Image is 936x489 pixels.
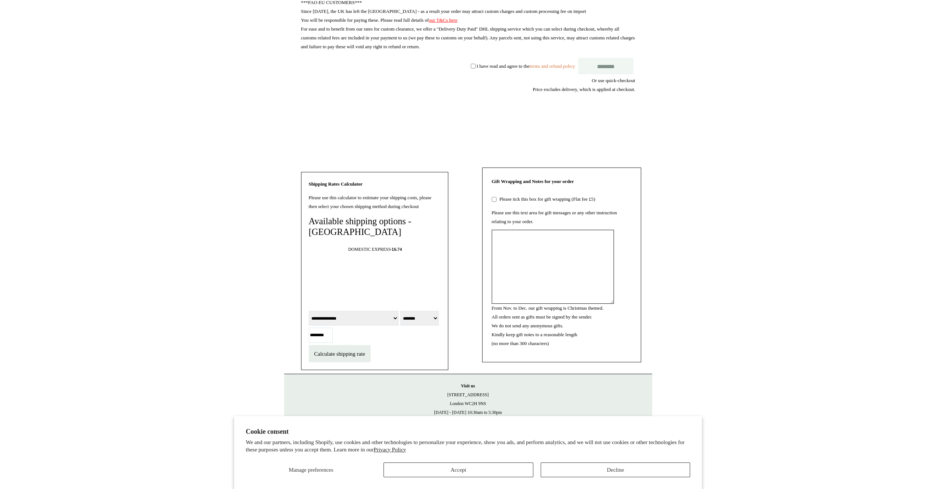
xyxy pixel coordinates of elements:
iframe: PayPal-paypal [580,120,635,140]
button: Manage preferences [246,462,377,477]
div: Or use quick-checkout [301,76,635,94]
a: terms and refund policy [529,63,575,68]
strong: Visit us [461,383,475,388]
a: Privacy Policy [374,447,406,453]
label: From Nov. to Dec. our gift wrapping is Christmas themed. All orders sent as gifts must be signed ... [492,305,604,346]
input: Postcode [309,328,333,343]
p: We and our partners, including Shopify, use cookies and other technologies to personalize your ex... [246,439,690,453]
button: Calculate shipping rate [309,345,371,362]
p: Please use this calculator to estimate your shipping costs, please then select your chosen shippi... [309,193,441,211]
strong: Shipping Rates Calculator [309,181,363,187]
label: I have read and agree to the [477,63,575,68]
span: Manage preferences [289,467,333,473]
button: Decline [541,462,690,477]
h2: Cookie consent [246,428,690,436]
h4: Available shipping options - [GEOGRAPHIC_DATA] [309,216,441,238]
p: [STREET_ADDRESS] London WC2H 9NS [DATE] - [DATE] 10:30am to 5:30pm [DATE] 10.30am to 6pm [DATE] 1... [292,381,645,443]
strong: Gift Wrapping and Notes for your order [492,179,574,184]
label: Please tick this box for gift wrapping (Flat fee £5) [498,196,595,202]
form: select location [309,310,441,362]
a: our T&Cs here [429,17,458,23]
button: Accept [384,462,533,477]
div: Price excludes delivery, which is applied at checkout. [301,85,635,94]
span: Calculate shipping rate [314,351,365,357]
label: Please use this text area for gift messages or any other instruction relating to your order. [492,210,617,224]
